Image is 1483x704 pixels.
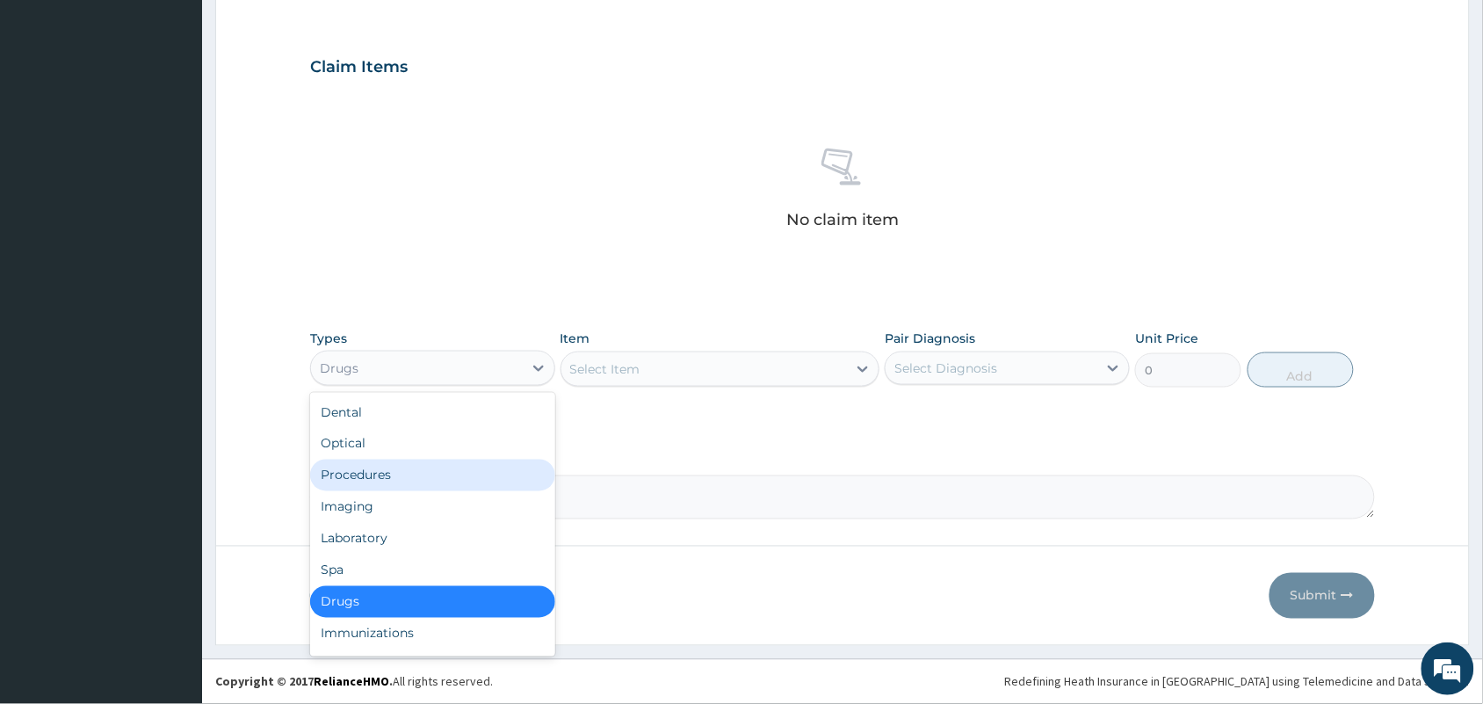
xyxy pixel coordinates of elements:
[310,58,408,77] h3: Claim Items
[9,480,335,541] textarea: Type your message and hit 'Enter'
[310,331,347,346] label: Types
[102,221,242,399] span: We're online!
[91,98,295,121] div: Chat with us now
[310,428,555,460] div: Optical
[310,523,555,555] div: Laboratory
[310,650,555,681] div: Others
[894,359,997,377] div: Select Diagnosis
[314,674,389,690] a: RelianceHMO
[1005,673,1470,691] div: Redefining Heath Insurance in [GEOGRAPHIC_DATA] using Telemedicine and Data Science!
[1270,573,1375,619] button: Submit
[320,359,358,377] div: Drugs
[561,330,590,347] label: Item
[202,659,1483,704] footer: All rights reserved.
[310,491,555,523] div: Imaging
[570,360,640,378] div: Select Item
[310,460,555,491] div: Procedures
[310,396,555,428] div: Dental
[310,586,555,618] div: Drugs
[786,211,899,229] p: No claim item
[288,9,330,51] div: Minimize live chat window
[885,330,975,347] label: Pair Diagnosis
[33,88,71,132] img: d_794563401_company_1708531726252_794563401
[1135,330,1198,347] label: Unit Price
[310,618,555,650] div: Immunizations
[310,451,1375,466] label: Comment
[310,555,555,586] div: Spa
[1248,352,1354,388] button: Add
[215,674,393,690] strong: Copyright © 2017 .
